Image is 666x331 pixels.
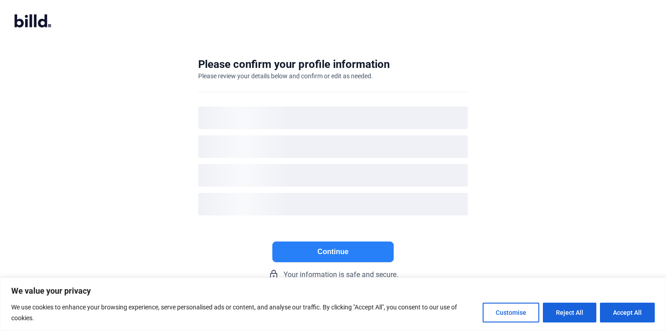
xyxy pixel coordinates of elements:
button: Reject All [543,303,596,322]
div: loading [198,107,468,129]
button: Customise [483,303,539,322]
div: Please confirm your profile information [198,57,390,72]
div: Your information is safe and secure. [198,269,468,280]
div: Please review your details below and confirm or edit as needed. [198,72,373,81]
div: loading [198,135,468,158]
div: loading [198,193,468,215]
button: Continue [272,242,394,262]
p: We use cookies to enhance your browsing experience, serve personalised ads or content, and analys... [11,302,476,323]
p: We value your privacy [11,286,655,296]
div: loading [198,164,468,187]
button: Accept All [600,303,655,322]
mat-icon: lock_outline [268,269,279,280]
